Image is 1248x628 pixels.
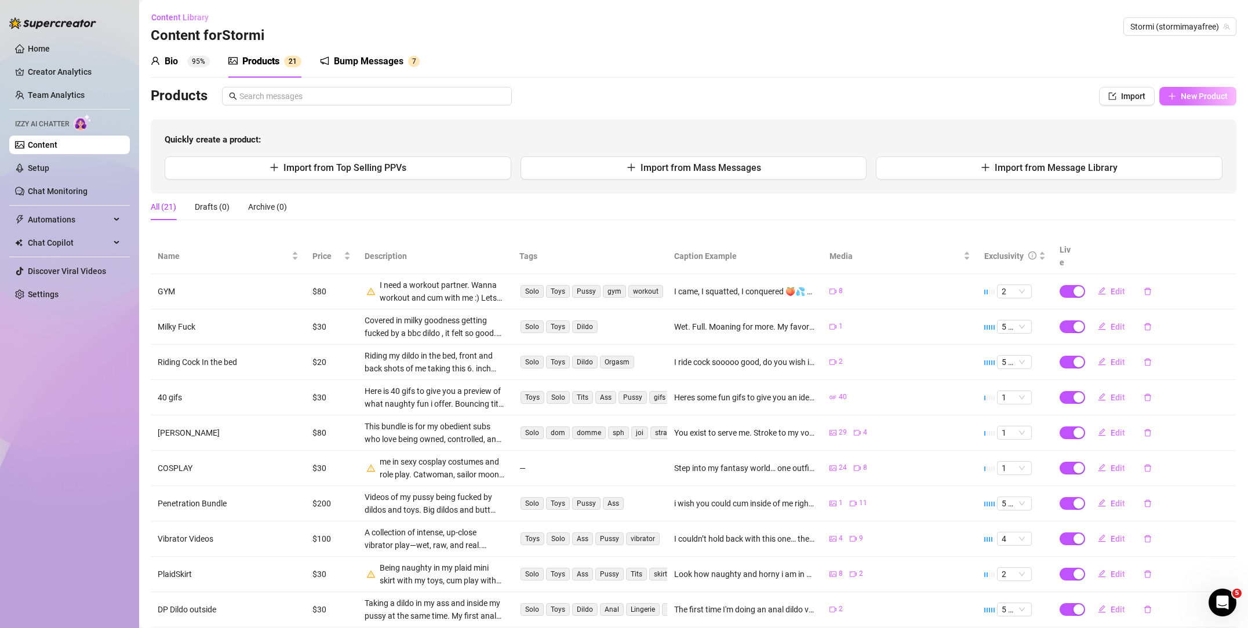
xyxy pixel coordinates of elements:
button: delete [1134,494,1161,513]
span: video-camera [850,500,857,507]
td: $30 [305,309,358,345]
div: Videos of my pussy being fucked by dildos and toys. Big dildos and butt plugs. Loud moaning and w... [365,491,505,516]
div: Drafts (0) [195,200,230,213]
button: delete [1134,317,1161,336]
span: picture [228,56,238,65]
span: Toys [521,391,544,404]
span: 7 [412,57,416,65]
span: skirt [649,568,672,580]
span: Edit [1111,322,1125,331]
div: Heres some fun gifs to give you an idea of all the fun i OFFER. lOOK AT THOSE BOUNCING TITS🙃🙃🙃🙃🙃💦💦💦 [674,391,815,404]
div: You exist to serve me. Stroke to my voice, kneel when I say, and remember—good boys don’t come wi... [674,426,815,439]
span: plus [270,163,279,172]
span: user [151,56,160,65]
button: delete [1134,282,1161,301]
span: Dildo [572,356,598,368]
th: Tags [512,239,667,274]
span: 8 [839,286,843,297]
span: 8 [839,568,843,579]
span: info-circle [1028,251,1036,260]
span: joi [631,426,648,439]
span: team [1223,23,1230,30]
div: The first time I'm doing an anal dildo video!! DOUBLE PENETRATION - Fucking my tight pussy and as... [674,603,815,616]
span: Media [829,250,961,262]
div: All (21) [151,200,176,213]
span: Ass [572,532,593,545]
span: edit [1098,569,1106,578]
td: $30 [305,557,358,592]
span: Toys [546,603,570,616]
span: dom [546,426,570,439]
div: I couldn’t hold back with this one… the toy had me shaking and dripping in seconds. Think you can... [674,532,815,545]
span: video-camera [829,359,836,366]
span: Pussy [618,391,647,404]
span: Pussy [595,532,624,545]
div: I came, I squatted, I conquered 🍑💦 Dildos, dumbbells, and zero shame. Full gym toy play in this n... [674,285,815,298]
td: $30 [305,380,358,415]
span: edit [1098,287,1106,295]
span: Edit [1111,393,1125,402]
button: Edit [1089,600,1134,619]
span: New Product [1181,92,1228,101]
span: video-camera [854,429,861,436]
td: Penetration Bundle [151,486,305,521]
span: 8 [863,462,867,473]
td: Milky Fuck [151,309,305,345]
button: New Product [1159,87,1236,105]
span: 5 [1232,589,1242,598]
span: Price [312,250,341,262]
a: Chat Monitoring [28,187,88,196]
div: I need a workout partner. Wanna workout and cum with me :) Lets be naughty at the gym. [380,279,505,304]
span: edit [1098,322,1106,330]
a: Setup [28,163,49,173]
span: Edit [1111,357,1125,367]
a: Team Analytics [28,90,85,100]
span: Import [1121,92,1145,101]
sup: 95% [187,56,210,67]
div: Products [242,54,279,68]
span: Solo [521,426,544,439]
th: Name [151,239,305,274]
span: gifs [649,391,670,404]
span: 5 🔥 [1002,603,1027,616]
span: video-camera [829,323,836,330]
div: Look how naughty and horny i am in my plaid skirt, i look so fun :) [674,568,815,580]
span: Toys [546,320,570,333]
div: Bio [165,54,178,68]
span: video-camera [854,465,861,472]
span: warning [367,464,375,472]
button: Content Library [151,8,218,27]
div: Wet. Full. Moaning for more. My favorite kind of stretch 💦👅 [674,320,815,333]
td: $80 [305,415,358,451]
span: vibrator [626,532,660,545]
span: delete [1144,287,1152,295]
button: delete [1134,388,1161,407]
span: Import from Top Selling PPVs [283,162,406,173]
span: picture [829,571,836,578]
span: picture [829,465,836,472]
span: Solo [521,285,544,298]
span: 1 [839,498,843,509]
span: 1 [839,321,843,332]
button: delete [1134,423,1161,442]
span: domme [572,426,606,439]
button: delete [1134,530,1161,548]
button: delete [1134,353,1161,371]
span: edit [1098,357,1106,366]
span: import [1108,92,1116,100]
a: Content [28,140,57,149]
span: sph [608,426,629,439]
span: Tits [626,568,647,580]
span: Ass [595,391,616,404]
span: Stormi (stormimayafree) [1130,18,1229,35]
td: Riding Cock In the bed [151,345,305,380]
span: Pussy [572,285,601,298]
span: 4 [1002,532,1027,545]
button: Edit [1089,317,1134,336]
span: Chat Copilot [28,233,110,252]
span: picture [829,429,836,436]
span: video-camera [829,288,836,295]
span: 1 [1002,462,1027,474]
span: 11 [859,498,867,509]
input: Search messages [239,90,505,103]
